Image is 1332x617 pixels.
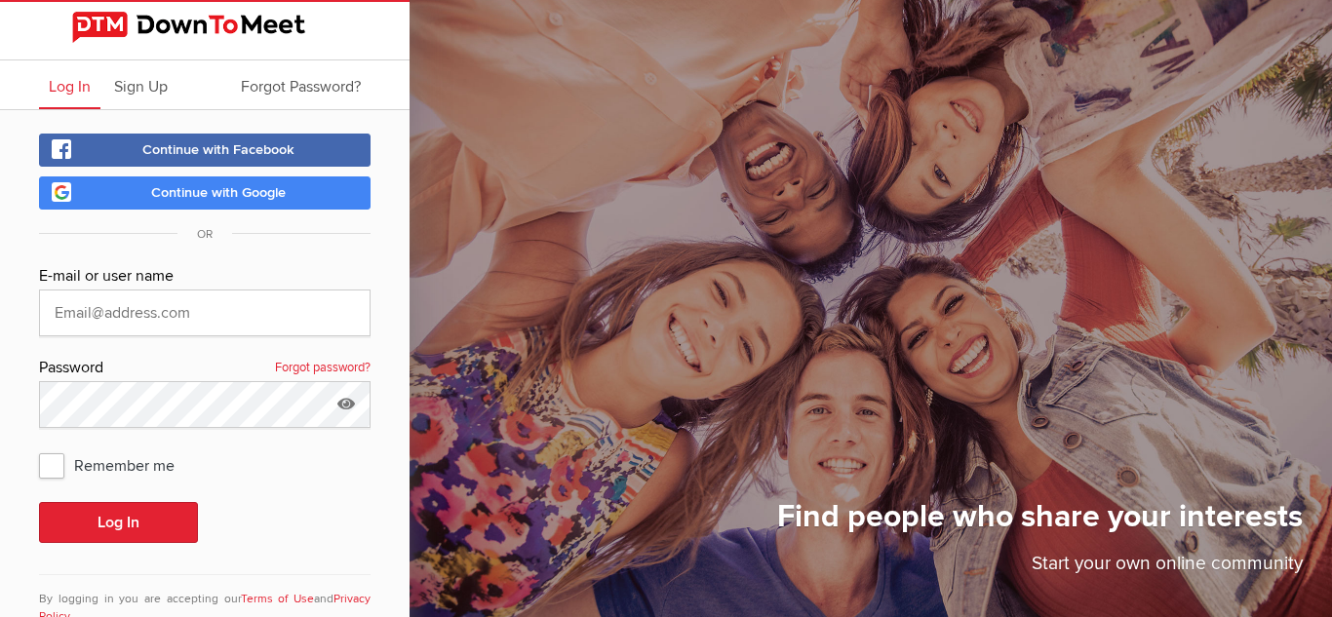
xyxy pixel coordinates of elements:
span: Sign Up [114,77,168,96]
a: Forgot password? [275,356,371,381]
input: Email@address.com [39,289,371,336]
a: Log In [39,60,100,109]
a: Sign Up [104,60,177,109]
p: Start your own online community [777,550,1303,588]
span: Forgot Password? [241,77,361,96]
span: Continue with Google [151,184,286,201]
a: Terms of Use [241,592,315,606]
a: Forgot Password? [231,60,371,109]
div: Password [39,356,371,381]
a: Continue with Google [39,176,371,210]
span: Log In [49,77,91,96]
span: Remember me [39,447,194,482]
span: OR [177,227,232,242]
span: Continue with Facebook [142,141,294,158]
img: DownToMeet [72,12,337,43]
h1: Find people who share your interests [777,497,1303,550]
div: E-mail or user name [39,264,371,289]
a: Continue with Facebook [39,134,371,167]
button: Log In [39,502,198,543]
